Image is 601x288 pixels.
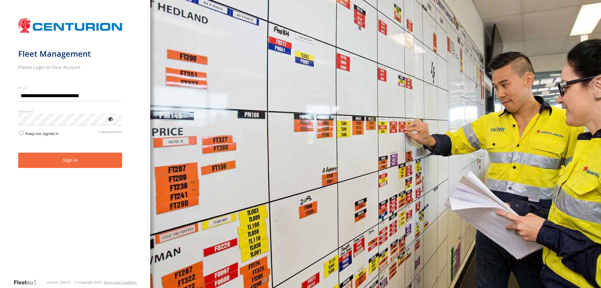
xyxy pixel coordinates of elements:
form: main [18,15,132,279]
a: Terms and Conditions [104,280,137,284]
div: ViewPassword [107,116,113,122]
a: Forgot password? [98,130,122,136]
h2: Please Login to Your Account [18,64,122,70]
label: Password [18,109,122,113]
a: Visit our Website [13,279,42,285]
span: Keep me signed in [25,131,59,136]
label: Email [18,85,122,90]
button: Sign in [18,153,122,168]
div: Version: 308.01 [47,280,70,284]
img: Centurion Transport [18,18,122,34]
input: Keep me signed in [19,131,23,135]
div: © Copyright 2025 - [74,280,137,284]
h1: Fleet Management [18,49,122,59]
